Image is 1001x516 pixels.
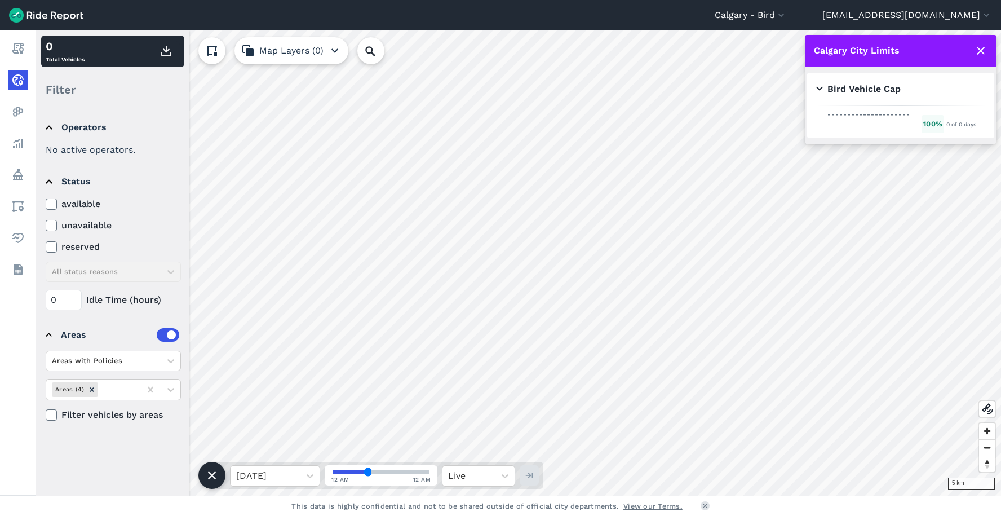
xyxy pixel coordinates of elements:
[46,240,181,254] label: reserved
[8,259,28,280] a: Datasets
[8,102,28,122] a: Heatmaps
[52,382,86,396] div: Areas (4)
[715,8,787,22] button: Calgary - Bird
[8,228,28,248] a: Health
[922,115,944,133] div: 100 %
[46,408,181,422] label: Filter vehicles by areas
[9,8,83,23] img: Ride Report
[46,197,181,211] label: available
[979,423,995,439] button: Zoom in
[46,112,179,143] summary: Operators
[948,478,995,490] div: 5 km
[413,475,431,484] span: 12 AM
[822,8,992,22] button: [EMAIL_ADDRESS][DOMAIN_NAME]
[331,475,349,484] span: 12 AM
[36,30,1001,496] canvas: Map
[979,439,995,456] button: Zoom out
[946,119,976,129] div: 0 of 0 days
[41,72,184,107] div: Filter
[979,456,995,472] button: Reset bearing to north
[46,290,181,310] div: Idle Time (hours)
[46,166,179,197] summary: Status
[61,328,179,342] div: Areas
[814,44,900,58] h1: Calgary City Limits
[46,38,85,55] div: 0
[357,37,402,64] input: Search Location or Vehicles
[86,382,98,396] div: Remove Areas (4)
[623,501,683,511] a: View our Terms.
[8,70,28,90] a: Realtime
[46,319,179,351] summary: Areas
[8,196,28,217] a: Areas
[46,38,85,65] div: Total Vehicles
[8,133,28,153] a: Analyze
[46,143,181,157] div: No active operators.
[8,38,28,59] a: Report
[234,37,348,64] button: Map Layers (0)
[816,82,901,96] h2: Bird Vehicle Cap
[8,165,28,185] a: Policy
[46,219,181,232] label: unavailable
